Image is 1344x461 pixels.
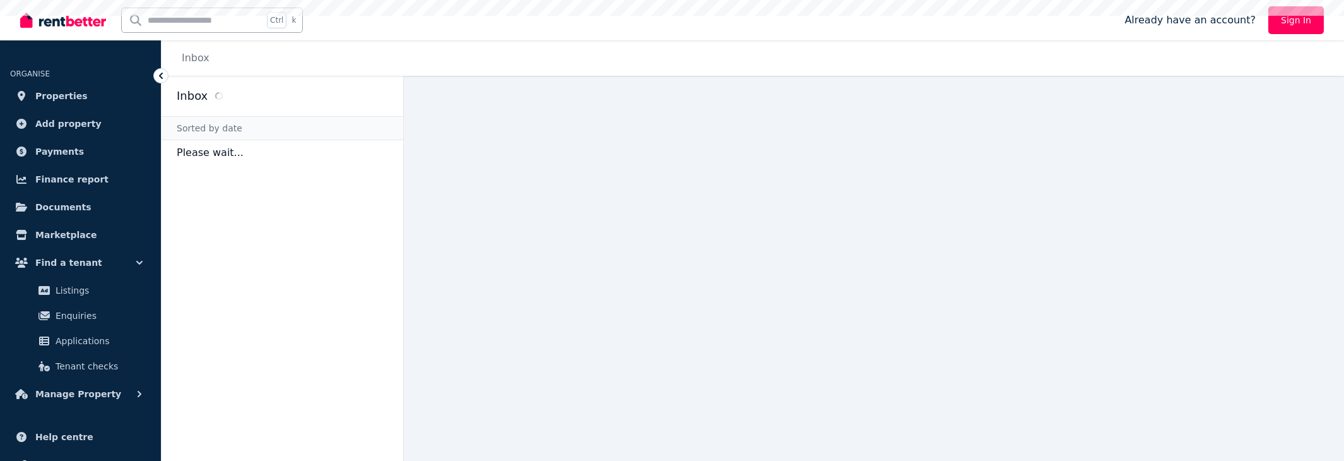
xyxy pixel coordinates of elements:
a: Marketplace [10,222,151,248]
span: Manage Property [35,386,121,402]
p: Please wait... [162,140,403,165]
span: Marketplace [35,227,97,242]
a: Add property [10,111,151,136]
a: Help centre [10,424,151,450]
a: Payments [10,139,151,164]
span: Payments [35,144,84,159]
span: Already have an account? [1124,13,1256,28]
a: Properties [10,83,151,109]
div: Sorted by date [162,116,403,140]
span: Tenant checks [56,359,141,374]
span: Ctrl [267,12,286,28]
nav: Breadcrumb [162,40,225,76]
span: ORGANISE [10,69,50,78]
span: Enquiries [56,308,141,323]
span: Finance report [35,172,109,187]
span: Add property [35,116,102,131]
span: Help centre [35,429,93,445]
a: Listings [15,278,146,303]
span: Find a tenant [35,255,102,270]
a: Tenant checks [15,354,146,379]
span: k [292,15,296,25]
img: RentBetter [20,11,106,30]
button: Manage Property [10,381,151,407]
a: Inbox [182,52,209,64]
span: Properties [35,88,88,104]
a: Applications [15,328,146,354]
a: Documents [10,195,151,220]
span: Documents [35,200,91,215]
a: Finance report [10,167,151,192]
button: Find a tenant [10,250,151,275]
h2: Inbox [177,87,208,105]
span: Listings [56,283,141,298]
a: Enquiries [15,303,146,328]
a: Sign In [1268,6,1324,34]
span: Applications [56,333,141,349]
